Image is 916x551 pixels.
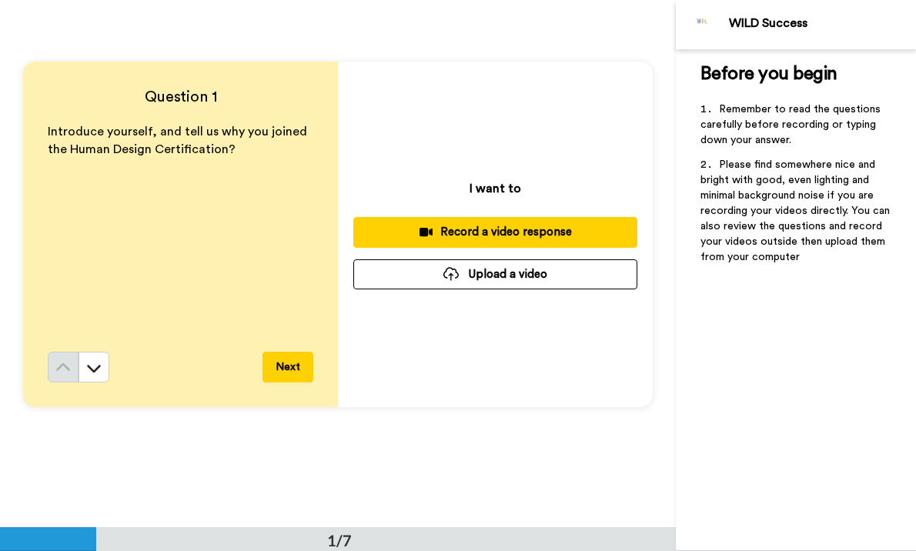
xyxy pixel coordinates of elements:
[262,352,313,382] button: Next
[700,159,893,262] span: Please find somewhere nice and bright with good, even lighting and minimal background noise if yo...
[48,86,313,108] h4: Question 1
[353,217,637,247] button: Record a video response
[303,529,376,551] div: 1/7
[366,224,625,240] div: Record a video response
[48,125,310,155] span: Introduce yourself, and tell us why you joined the Human Design Certification?
[353,259,637,289] button: Upload a video
[684,6,721,43] img: Profile Image
[470,179,521,198] p: I want to
[700,65,837,83] span: Before you begin
[729,16,915,31] div: WILD Success
[700,104,884,145] span: Remember to read the questions carefully before recording or typing down your answer.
